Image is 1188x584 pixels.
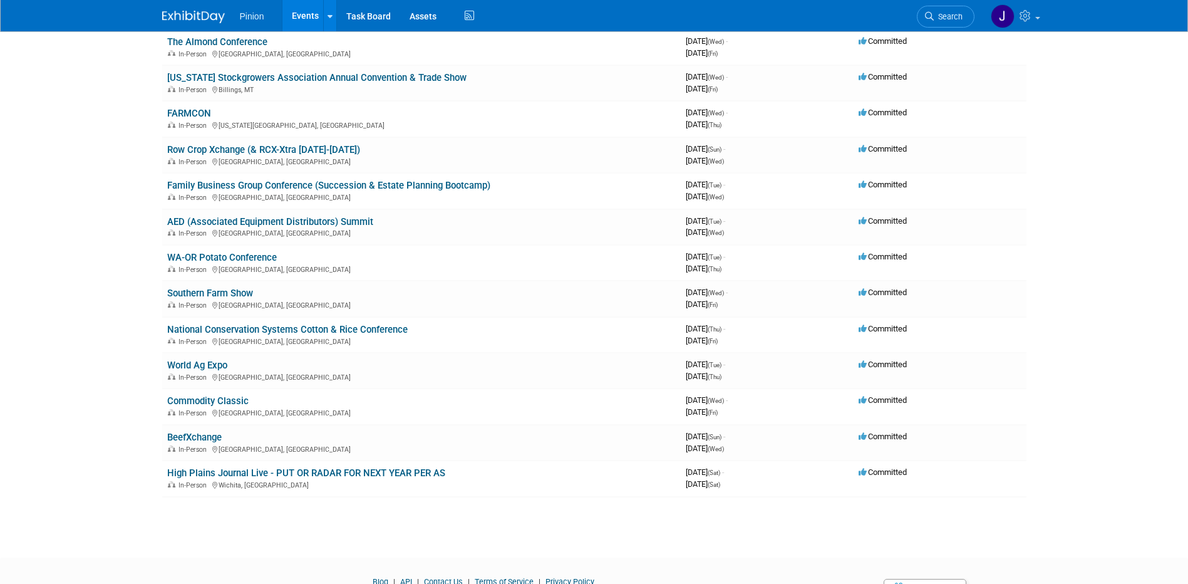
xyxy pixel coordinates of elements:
div: [GEOGRAPHIC_DATA], [GEOGRAPHIC_DATA] [167,227,676,237]
div: [GEOGRAPHIC_DATA], [GEOGRAPHIC_DATA] [167,300,676,310]
span: [DATE] [686,324,725,333]
span: (Fri) [708,86,718,93]
span: (Fri) [708,409,718,416]
span: (Wed) [708,397,724,404]
span: (Tue) [708,182,721,189]
span: [DATE] [686,360,725,369]
span: In-Person [178,229,210,237]
span: [DATE] [686,72,728,81]
img: In-Person Event [168,50,175,56]
span: [DATE] [686,156,724,165]
span: (Tue) [708,254,721,261]
span: (Wed) [708,229,724,236]
span: In-Person [178,158,210,166]
span: (Thu) [708,373,721,380]
span: - [726,395,728,405]
span: (Sun) [708,146,721,153]
span: [DATE] [686,144,725,154]
div: [GEOGRAPHIC_DATA], [GEOGRAPHIC_DATA] [167,264,676,274]
img: In-Person Event [168,86,175,92]
a: [US_STATE] Stockgrowers Association Annual Convention & Trade Show [167,72,467,83]
span: - [726,288,728,297]
span: Committed [859,72,907,81]
span: In-Person [178,373,210,382]
span: Committed [859,144,907,154]
div: [GEOGRAPHIC_DATA], [GEOGRAPHIC_DATA] [167,444,676,454]
span: [DATE] [686,300,718,309]
div: [GEOGRAPHIC_DATA], [GEOGRAPHIC_DATA] [167,336,676,346]
a: AED (Associated Equipment Distributors) Summit [167,216,373,227]
span: [DATE] [686,479,720,489]
span: [DATE] [686,264,721,273]
span: [DATE] [686,372,721,381]
span: (Wed) [708,446,724,452]
img: In-Person Event [168,266,175,272]
span: (Wed) [708,38,724,45]
img: In-Person Event [168,158,175,164]
span: Committed [859,288,907,297]
img: In-Person Event [168,122,175,128]
div: [GEOGRAPHIC_DATA], [GEOGRAPHIC_DATA] [167,48,676,58]
span: - [722,467,724,477]
span: Committed [859,432,907,441]
a: Commodity Classic [167,395,249,407]
img: In-Person Event [168,338,175,344]
span: [DATE] [686,36,728,46]
span: In-Person [178,446,210,454]
img: In-Person Event [168,409,175,415]
img: In-Person Event [168,229,175,236]
a: FARMCON [167,108,211,119]
span: (Wed) [708,158,724,165]
img: In-Person Event [168,481,175,488]
div: Wichita, [GEOGRAPHIC_DATA] [167,479,676,489]
img: ExhibitDay [162,11,225,23]
span: [DATE] [686,395,728,405]
span: [DATE] [686,407,718,417]
img: In-Person Event [168,446,175,452]
span: (Wed) [708,194,724,201]
span: Committed [859,252,907,261]
span: Search [934,12,963,21]
span: (Sun) [708,434,721,441]
span: [DATE] [686,84,718,93]
span: Committed [859,360,907,369]
span: - [723,252,725,261]
div: [US_STATE][GEOGRAPHIC_DATA], [GEOGRAPHIC_DATA] [167,120,676,130]
span: (Fri) [708,50,718,57]
span: In-Person [178,122,210,130]
span: In-Person [178,301,210,310]
a: BeefXchange [167,432,222,443]
span: - [726,72,728,81]
span: In-Person [178,409,210,417]
span: (Thu) [708,326,721,333]
a: Southern Farm Show [167,288,253,299]
span: In-Person [178,50,210,58]
span: (Fri) [708,338,718,345]
a: High Plains Journal Live - PUT OR RADAR FOR NEXT YEAR PER AS [167,467,445,479]
span: [DATE] [686,120,721,129]
span: [DATE] [686,432,725,441]
span: (Sat) [708,481,720,488]
span: [DATE] [686,288,728,297]
span: - [723,180,725,189]
a: WA-OR Potato Conference [167,252,277,263]
span: [DATE] [686,467,724,477]
span: (Wed) [708,110,724,117]
span: - [723,144,725,154]
a: World Ag Expo [167,360,227,371]
span: (Tue) [708,218,721,225]
span: Committed [859,180,907,189]
span: - [726,36,728,46]
span: - [723,360,725,369]
span: In-Person [178,481,210,489]
span: Committed [859,216,907,226]
span: Pinion [240,11,264,21]
a: Family Business Group Conference (Succession & Estate Planning Bootcamp) [167,180,490,191]
div: Billings, MT [167,84,676,94]
span: - [723,324,725,333]
span: Committed [859,395,907,405]
img: Jennifer Plumisto [991,4,1015,28]
img: In-Person Event [168,194,175,200]
span: (Thu) [708,122,721,128]
a: National Conservation Systems Cotton & Rice Conference [167,324,408,335]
